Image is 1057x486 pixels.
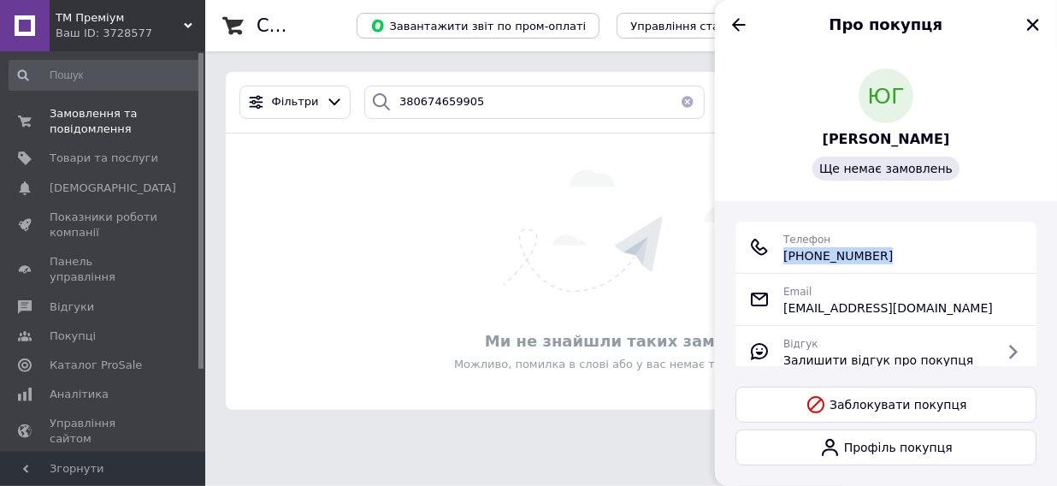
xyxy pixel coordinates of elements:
span: Відгуки [50,299,94,315]
span: Email [783,286,812,298]
button: Очистить [670,86,705,119]
span: Ще немає замовлень [819,162,953,175]
span: ТМ Преміум [56,10,184,26]
span: [PHONE_NUMBER] [783,247,893,264]
button: Завантажити звіт по пром-оплаті [357,13,599,39]
button: Управління статусами [617,13,775,39]
button: Закрити [1023,15,1043,35]
span: Покупці [50,329,96,344]
img: Нічого не знайдено [504,170,759,292]
a: ВідгукЗалишити відгук про покупця [749,335,1023,369]
span: [EMAIL_ADDRESS][DOMAIN_NAME] [783,299,993,317]
span: Каталог ProSale [50,358,142,373]
div: Ми не знайшли таких замовлень [234,330,1028,352]
span: Фільтри [272,94,319,110]
span: Залишити відгук про покупця [783,352,973,369]
span: Показники роботи компанії [50,210,158,240]
span: Телефон [783,234,830,246]
input: Пошук [9,60,201,91]
a: Профіль покупця [735,430,1036,465]
span: Замовлення та повідомлення [50,106,158,137]
div: Можливо, помилка в слові або у вас немає таких замовлень [234,357,1028,372]
input: Пошук за номером замовлення, ПІБ покупця, номером телефону, Email, номером накладної [364,86,705,119]
button: Назад [729,15,749,35]
a: [PERSON_NAME] [823,130,950,150]
button: Заблокувати покупця [735,387,1036,423]
span: Управління сайтом [50,416,158,447]
span: Відгук [783,338,818,350]
span: Завантажити звіт по пром-оплаті [370,18,586,33]
span: ЮГ [867,80,904,112]
span: Товари та послуги [50,151,158,166]
h1: Список замовлень [257,15,430,36]
span: [DEMOGRAPHIC_DATA] [50,181,176,196]
span: Панель управління [50,254,158,285]
div: Ваш ID: 3728577 [56,26,205,41]
span: Про покупця [830,15,943,33]
span: Аналітика [50,387,109,402]
span: Управління статусами [630,20,761,33]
